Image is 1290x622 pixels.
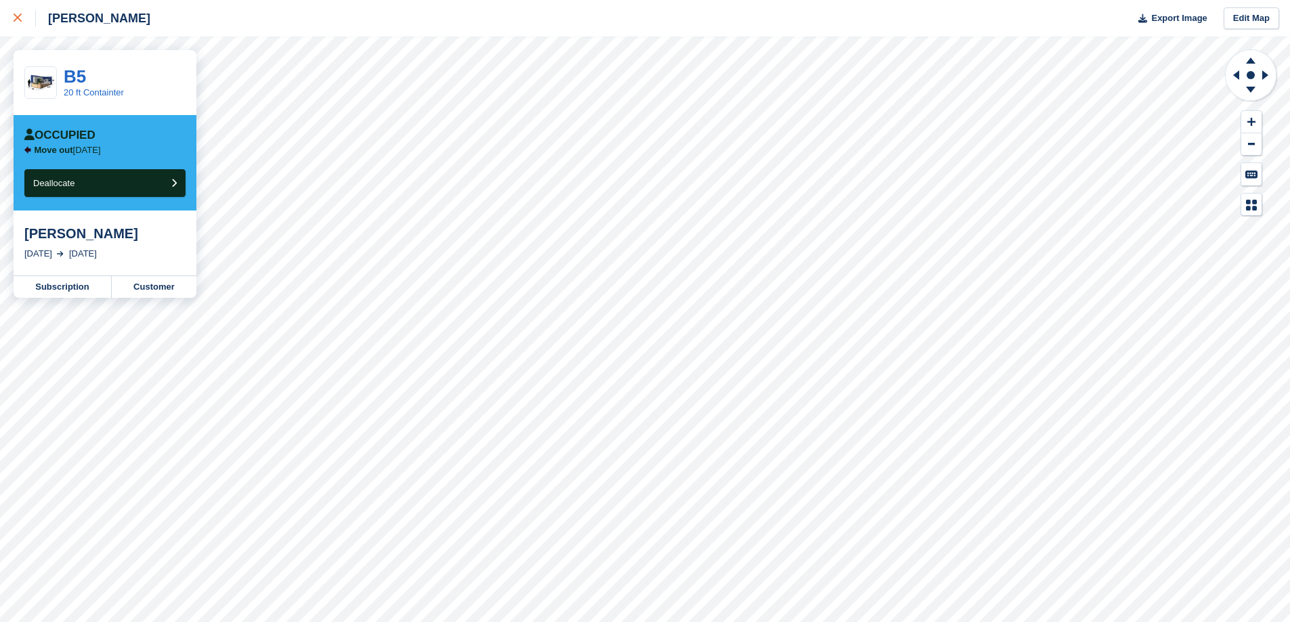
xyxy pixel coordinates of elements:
[1241,133,1262,156] button: Zoom Out
[1241,111,1262,133] button: Zoom In
[24,129,95,142] div: Occupied
[24,146,31,154] img: arrow-left-icn-90495f2de72eb5bd0bd1c3c35deca35cc13f817d75bef06ecd7c0b315636ce7e.svg
[112,276,196,298] a: Customer
[35,145,101,156] p: [DATE]
[69,247,97,261] div: [DATE]
[24,247,52,261] div: [DATE]
[24,169,186,197] button: Deallocate
[1151,12,1207,25] span: Export Image
[25,71,56,95] img: 20-ft-container.jpg
[1224,7,1279,30] a: Edit Map
[1241,194,1262,216] button: Map Legend
[14,276,112,298] a: Subscription
[24,225,186,242] div: [PERSON_NAME]
[57,251,64,257] img: arrow-right-light-icn-cde0832a797a2874e46488d9cf13f60e5c3a73dbe684e267c42b8395dfbc2abf.svg
[1241,163,1262,185] button: Keyboard Shortcuts
[64,66,86,87] a: B5
[64,87,124,97] a: 20 ft Containter
[35,145,73,155] span: Move out
[36,10,150,26] div: [PERSON_NAME]
[33,178,74,188] span: Deallocate
[1130,7,1207,30] button: Export Image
